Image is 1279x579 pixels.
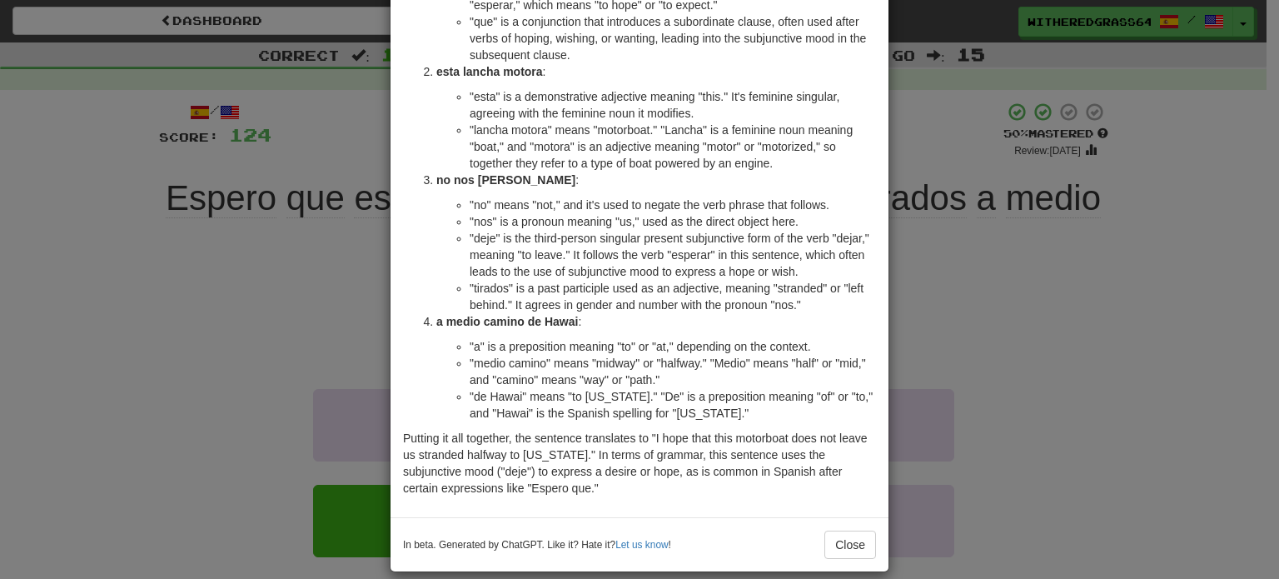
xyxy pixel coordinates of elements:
[470,280,876,313] li: "tirados" is a past participle used as an adjective, meaning "stranded" or "left behind." It agre...
[436,63,876,80] p: :
[470,122,876,172] li: "lancha motora" means "motorboat." "Lancha" is a feminine noun meaning "boat," and "motora" is an...
[436,172,876,188] p: :
[436,315,578,328] strong: a medio camino de Hawai
[824,531,876,559] button: Close
[436,173,575,187] strong: no nos [PERSON_NAME]
[403,430,876,497] p: Putting it all together, the sentence translates to "I hope that this motorboat does not leave us...
[470,13,876,63] li: "que" is a conjunction that introduces a subordinate clause, often used after verbs of hoping, wi...
[470,88,876,122] li: "esta" is a demonstrative adjective meaning "this." It's feminine singular, agreeing with the fem...
[436,65,543,78] strong: esta lancha motora
[470,197,876,213] li: "no" means "not," and it's used to negate the verb phrase that follows.
[470,213,876,230] li: "nos" is a pronoun meaning "us," used as the direct object here.
[615,539,668,551] a: Let us know
[470,388,876,422] li: "de Hawai" means "to [US_STATE]." "De" is a preposition meaning "of" or "to," and "Hawai" is the ...
[470,230,876,280] li: "deje" is the third-person singular present subjunctive form of the verb "dejar," meaning "to lea...
[403,538,671,552] small: In beta. Generated by ChatGPT. Like it? Hate it? !
[470,338,876,355] li: "a" is a preposition meaning "to" or "at," depending on the context.
[470,355,876,388] li: "medio camino" means "midway" or "halfway." "Medio" means "half" or "mid," and "camino" means "wa...
[436,313,876,330] p: :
